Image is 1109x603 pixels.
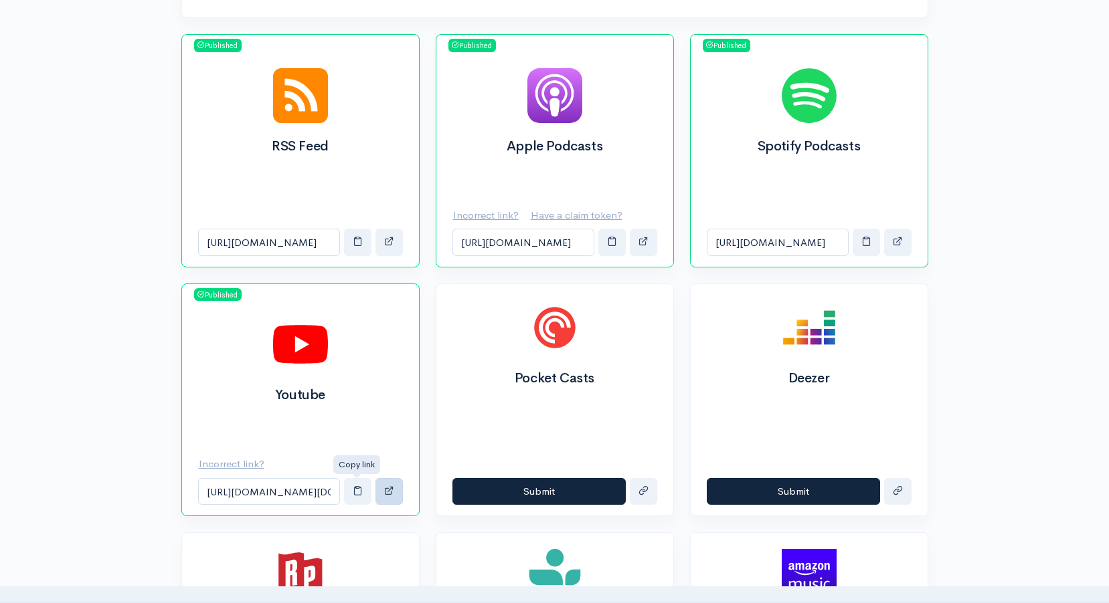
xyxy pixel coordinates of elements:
[194,288,242,301] span: Published
[527,68,582,123] img: Apple Podcasts logo
[452,202,527,229] button: Incorrect link?
[448,39,496,52] span: Published
[273,68,328,123] img: RSS Feed logo
[199,457,264,470] u: Incorrect link?
[194,39,242,52] span: Published
[198,478,340,505] input: Youtube link
[782,300,837,355] img: Deezer logo
[707,229,849,256] input: Spotify Podcasts link
[527,300,582,355] img: Pocket Casts logo
[198,388,403,402] h2: Youtube
[453,209,519,221] u: Incorrect link?
[452,139,657,154] h2: Apple Podcasts
[198,229,340,256] input: RSS Feed link
[707,371,912,386] h2: Deezer
[198,139,403,154] h2: RSS Feed
[452,371,657,386] h2: Pocket Casts
[452,229,594,256] input: Apple Podcasts link
[782,68,837,123] img: Spotify Podcasts logo
[530,202,631,229] button: Have a claim token?
[531,209,622,221] u: Have a claim token?
[333,455,380,474] div: Copy link
[703,39,750,52] span: Published
[452,478,626,505] button: Submit
[273,317,328,372] img: Youtube logo
[707,478,880,505] button: Submit
[198,451,273,478] button: Incorrect link?
[707,139,912,154] h2: Spotify Podcasts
